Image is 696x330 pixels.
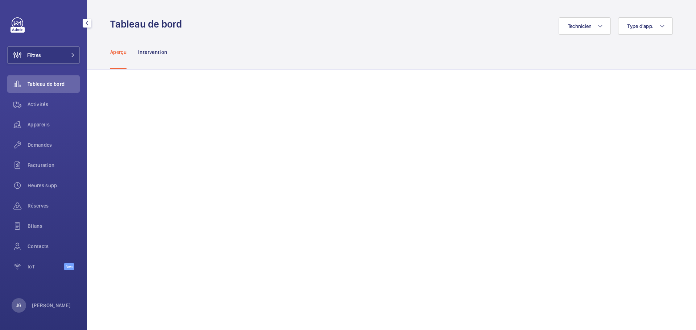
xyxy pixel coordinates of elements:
[28,121,80,128] span: Appareils
[27,51,41,59] span: Filtres
[64,263,74,270] span: Beta
[28,162,80,169] span: Facturation
[110,17,186,31] h1: Tableau de bord
[28,243,80,250] span: Contacts
[16,302,21,309] p: JG
[618,17,673,35] button: Type d'app.
[28,182,80,189] span: Heures supp.
[32,302,71,309] p: [PERSON_NAME]
[28,80,80,88] span: Tableau de bord
[7,46,80,64] button: Filtres
[28,101,80,108] span: Activités
[138,49,167,56] p: Intervention
[559,17,611,35] button: Technicien
[28,222,80,230] span: Bilans
[28,141,80,149] span: Demandes
[110,49,127,56] p: Aperçu
[28,263,64,270] span: IoT
[627,23,654,29] span: Type d'app.
[28,202,80,209] span: Réserves
[568,23,592,29] span: Technicien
